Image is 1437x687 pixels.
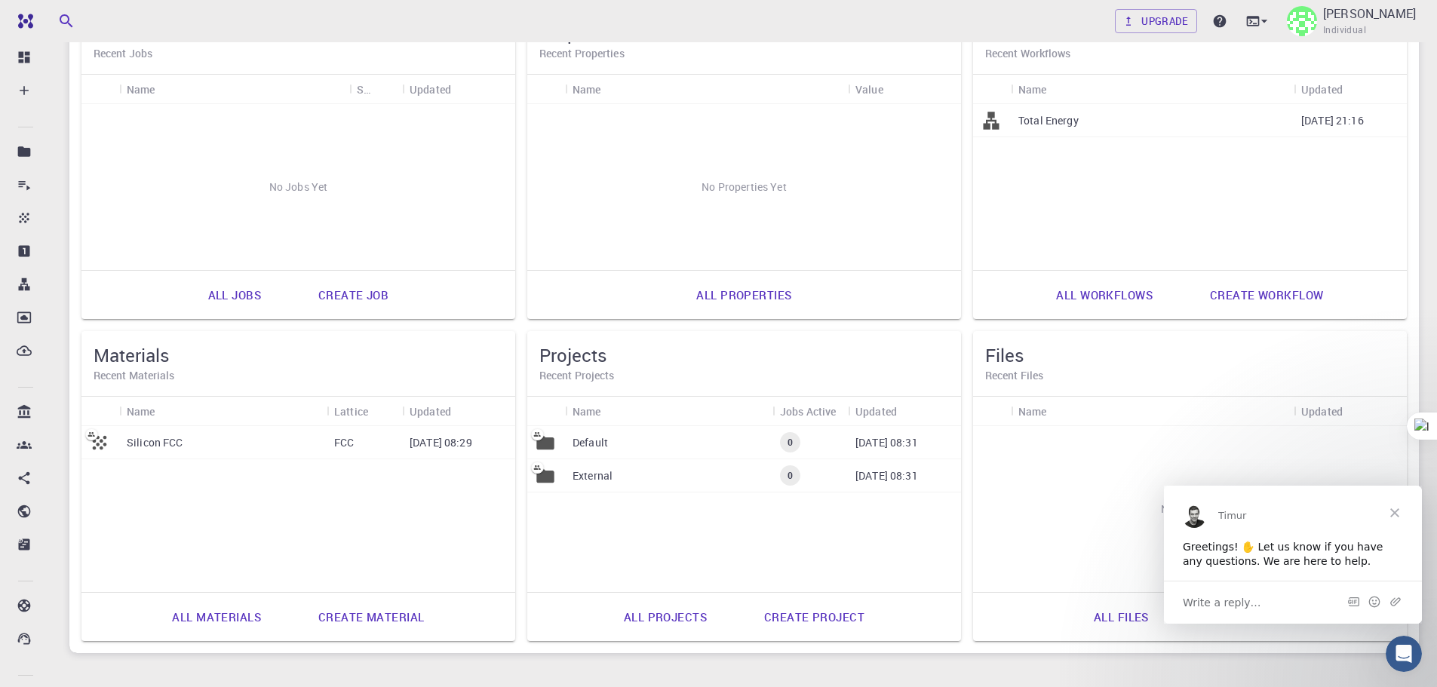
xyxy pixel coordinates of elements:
[402,75,515,104] div: Updated
[985,45,1395,62] h6: Recent Workflows
[334,435,354,450] p: FCC
[192,277,278,313] a: All jobs
[402,397,515,426] div: Updated
[539,343,949,367] h5: Projects
[94,45,503,62] h6: Recent Jobs
[302,599,441,635] a: Create material
[1301,397,1343,426] div: Updated
[973,75,1011,104] div: Icon
[527,75,565,104] div: Icon
[302,277,405,313] a: Create job
[155,77,180,101] button: Sort
[94,367,503,384] h6: Recent Materials
[1115,9,1197,33] a: Upgrade
[573,468,613,483] p: External
[155,399,180,423] button: Sort
[81,75,119,104] div: Icon
[1047,77,1071,101] button: Sort
[1011,397,1294,426] div: Name
[127,435,183,450] p: Silicon FCC
[855,75,883,104] div: Value
[883,77,907,101] button: Sort
[1039,277,1169,313] a: All workflows
[410,397,451,426] div: Updated
[451,399,475,423] button: Sort
[1047,399,1071,423] button: Sort
[1018,397,1047,426] div: Name
[1301,75,1343,104] div: Updated
[94,343,503,367] h5: Materials
[1323,23,1366,38] span: Individual
[1343,77,1367,101] button: Sort
[1323,5,1416,23] p: [PERSON_NAME]
[12,14,33,29] img: logo
[127,397,155,426] div: Name
[1018,113,1079,128] p: Total Energy
[780,397,837,426] div: Jobs Active
[601,399,625,423] button: Sort
[985,367,1395,384] h6: Recent Files
[334,397,368,426] div: Lattice
[772,397,848,426] div: Jobs Active
[1294,397,1407,426] div: Updated
[855,435,918,450] p: [DATE] 08:31
[1386,636,1422,672] iframe: Intercom live chat
[1294,75,1407,104] div: Updated
[119,397,327,426] div: Name
[327,397,402,426] div: Lattice
[1193,277,1340,313] a: Create workflow
[573,435,608,450] p: Default
[855,468,918,483] p: [DATE] 08:31
[1164,486,1422,624] iframe: Intercom live chat message
[573,397,601,426] div: Name
[155,599,278,635] a: All materials
[30,11,84,24] span: Suporte
[119,75,349,104] div: Name
[573,75,601,104] div: Name
[527,104,961,270] div: No Properties Yet
[855,397,897,426] div: Updated
[370,77,395,101] button: Sort
[410,75,451,104] div: Updated
[81,104,515,270] div: No Jobs Yet
[973,426,1407,592] div: No Files Yet
[69,3,1419,653] div: Josias Valentim Santana[PERSON_NAME]IndividualReorder cardsDefault
[1011,75,1294,104] div: Name
[539,367,949,384] h6: Recent Projects
[127,75,155,104] div: Name
[368,399,392,423] button: Sort
[680,277,808,313] a: All properties
[349,75,402,104] div: Status
[1301,113,1364,128] p: [DATE] 21:16
[748,599,881,635] a: Create project
[357,75,370,104] div: Status
[985,343,1395,367] h5: Files
[1343,399,1367,423] button: Sort
[81,397,119,426] div: Icon
[565,397,772,426] div: Name
[539,45,949,62] h6: Recent Properties
[601,77,625,101] button: Sort
[1077,599,1165,635] a: All files
[1287,6,1317,36] img: Josias Valentim Santana
[897,399,921,423] button: Sort
[781,469,799,482] span: 0
[1018,75,1047,104] div: Name
[527,397,565,426] div: Icon
[781,436,799,449] span: 0
[848,75,961,104] div: Value
[848,397,961,426] div: Updated
[410,435,472,450] p: [DATE] 08:29
[973,397,1011,426] div: Icon
[607,599,723,635] a: All projects
[451,77,475,101] button: Sort
[565,75,848,104] div: Name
